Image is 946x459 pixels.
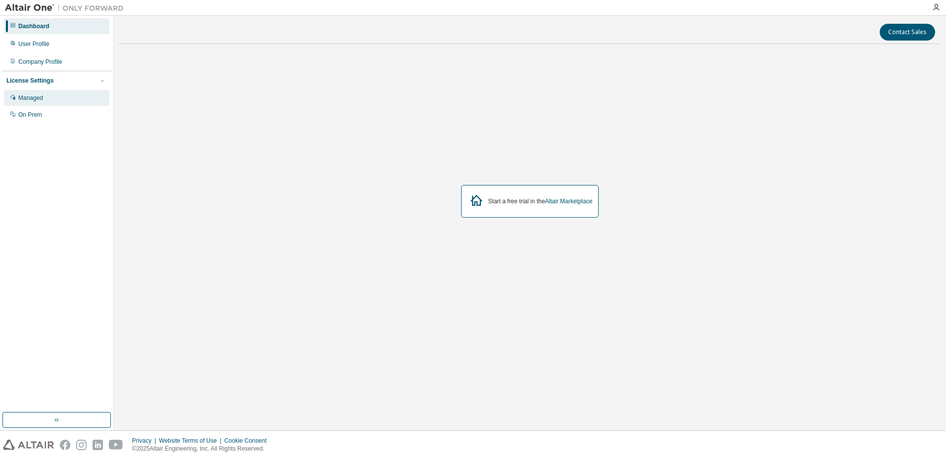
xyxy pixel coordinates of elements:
a: Altair Marketplace [545,198,592,205]
div: License Settings [6,77,53,85]
p: © 2025 Altair Engineering, Inc. All Rights Reserved. [132,445,273,453]
div: Start a free trial in the [488,197,593,205]
img: instagram.svg [76,440,87,450]
img: facebook.svg [60,440,70,450]
div: User Profile [18,40,49,48]
button: Contact Sales [880,24,935,41]
div: Managed [18,94,43,102]
div: Website Terms of Use [159,437,224,445]
div: On Prem [18,111,42,119]
img: altair_logo.svg [3,440,54,450]
img: linkedin.svg [93,440,103,450]
div: Privacy [132,437,159,445]
img: Altair One [5,3,129,13]
div: Cookie Consent [224,437,272,445]
div: Company Profile [18,58,62,66]
img: youtube.svg [109,440,123,450]
div: Dashboard [18,22,49,30]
